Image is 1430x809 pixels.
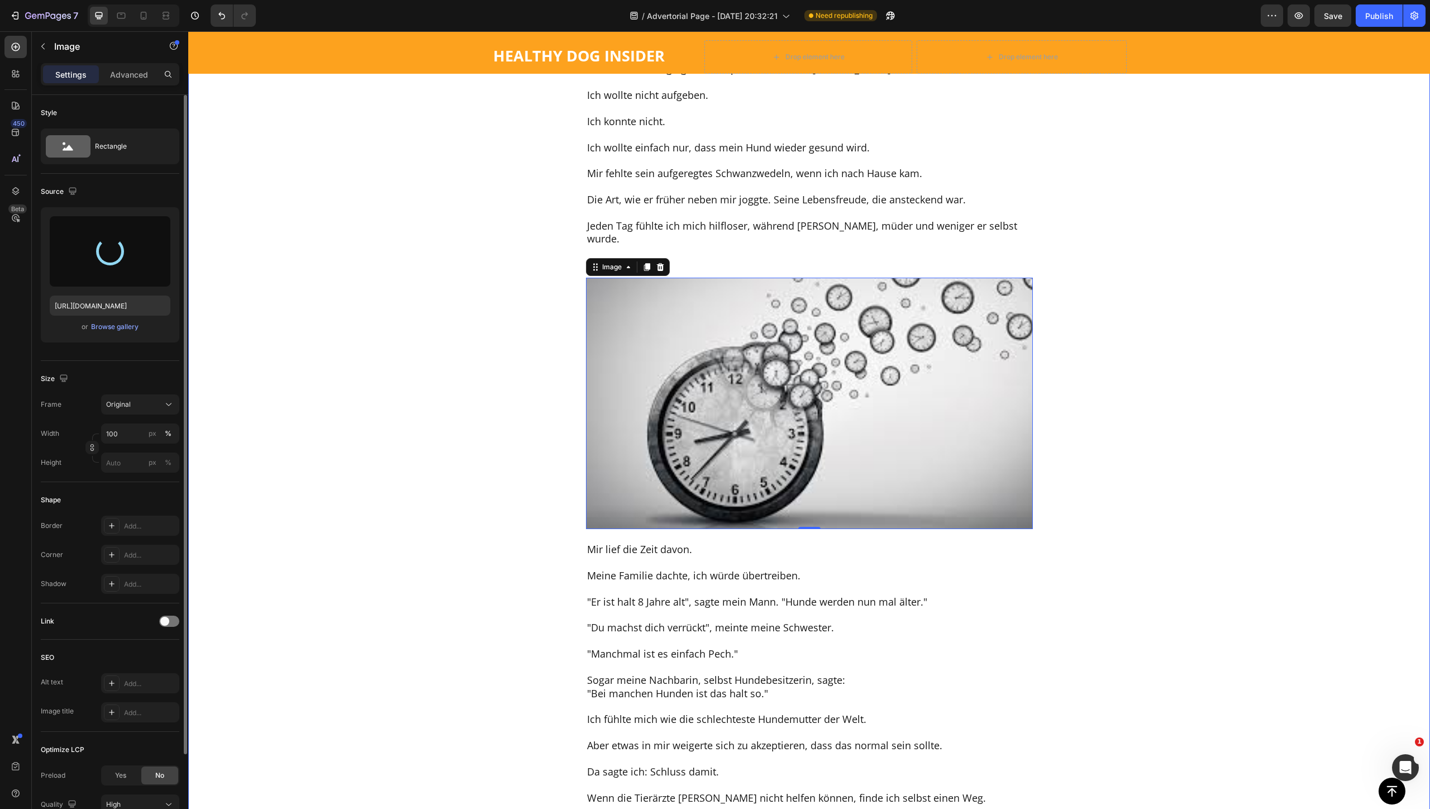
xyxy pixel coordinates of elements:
[399,538,843,551] p: Meine Familie dachte, ich würde übertreiben.
[91,322,139,332] div: Browse gallery
[211,4,256,27] div: Undo/Redo
[124,579,177,589] div: Add...
[101,423,179,444] input: px%
[82,320,88,334] span: or
[124,550,177,560] div: Add...
[1356,4,1403,27] button: Publish
[647,10,778,22] span: Advertorial Page - [DATE] 20:32:21
[106,399,131,410] span: Original
[399,564,843,577] p: "Er ist halt 8 Jahre alt", sagte mein Mann. "Hunde werden nun mal älter."
[124,679,177,689] div: Add...
[399,643,843,655] p: Sogar meine Nachbarin, selbst Hundebesitzerin, sagte:
[399,83,477,97] span: Ich konnte nicht.
[50,296,170,316] input: https://example.com/image.jpg
[165,458,171,468] div: %
[1365,10,1393,22] div: Publish
[399,734,843,747] p: Da sagte ich: Schluss damit.
[110,69,148,80] p: Advanced
[155,770,164,781] span: No
[54,40,149,53] p: Image
[399,110,681,123] span: Ich wollte einfach nur, dass mein Hund wieder gesund wird.
[41,677,63,687] div: Alt text
[149,429,156,439] div: px
[1392,754,1419,781] iframe: Intercom live chat
[41,550,63,560] div: Corner
[55,69,87,80] p: Settings
[161,456,175,469] button: px
[41,429,59,439] label: Width
[149,458,156,468] div: px
[90,321,139,332] button: Browse gallery
[399,682,843,694] p: Ich fühlte mich wie die schlechteste Hundemutter der Welt.
[41,706,74,716] div: Image title
[161,427,175,440] button: px
[188,31,1430,809] iframe: To enrich screen reader interactions, please activate Accessibility in Grammarly extension settings
[115,770,126,781] span: Yes
[41,521,63,531] div: Border
[41,495,61,505] div: Shape
[101,453,179,473] input: px%
[124,708,177,718] div: Add...
[146,427,159,440] button: %
[8,204,27,213] div: Beta
[399,512,843,525] p: Mir lief die Zeit davon.
[41,184,79,199] div: Source
[399,57,520,70] span: Ich wollte nicht aufgeben.
[101,394,179,415] button: Original
[41,399,61,410] label: Frame
[41,653,54,663] div: SEO
[642,10,645,22] span: /
[4,4,83,27] button: 7
[124,521,177,531] div: Add...
[1314,4,1351,27] button: Save
[41,372,70,387] div: Size
[399,188,829,214] span: Jeden Tag fühlte ich mich hilfloser, während [PERSON_NAME], müder und weniger er selbst wurde.
[41,579,66,589] div: Shadow
[41,458,61,468] label: Height
[73,9,78,22] p: 7
[95,134,163,159] div: Rectangle
[399,708,843,721] p: Aber etwas in mir weigerte sich zu akzeptieren, dass das normal sein sollte.
[165,429,171,439] div: %
[41,770,65,781] div: Preload
[1415,737,1424,746] span: 1
[399,656,843,669] p: "Bei manchen Hunden ist das halt so."
[146,456,159,469] button: %
[11,119,27,128] div: 450
[41,616,54,626] div: Link
[398,246,845,497] img: gempages_572490348656329952-8fe7073d-d3a9-4955-ae37-2bffdef654a3.jpg
[399,590,843,603] p: "Du machst dich verrückt", meinte meine Schwester.
[106,800,121,808] span: High
[399,135,734,149] span: Mir fehlte sein aufgeregtes Schwanzwedeln, wenn ich nach Hause kam.
[399,161,778,175] span: Die Art, wie er früher neben mir joggte. Seine Lebensfreude, die ansteckend war.
[412,231,436,241] div: Image
[399,616,843,629] p: "Manchmal ist es einfach Pech."
[816,11,873,21] span: Need republishing
[41,745,84,755] div: Optimize LCP
[1324,11,1342,21] span: Save
[41,108,57,118] div: Style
